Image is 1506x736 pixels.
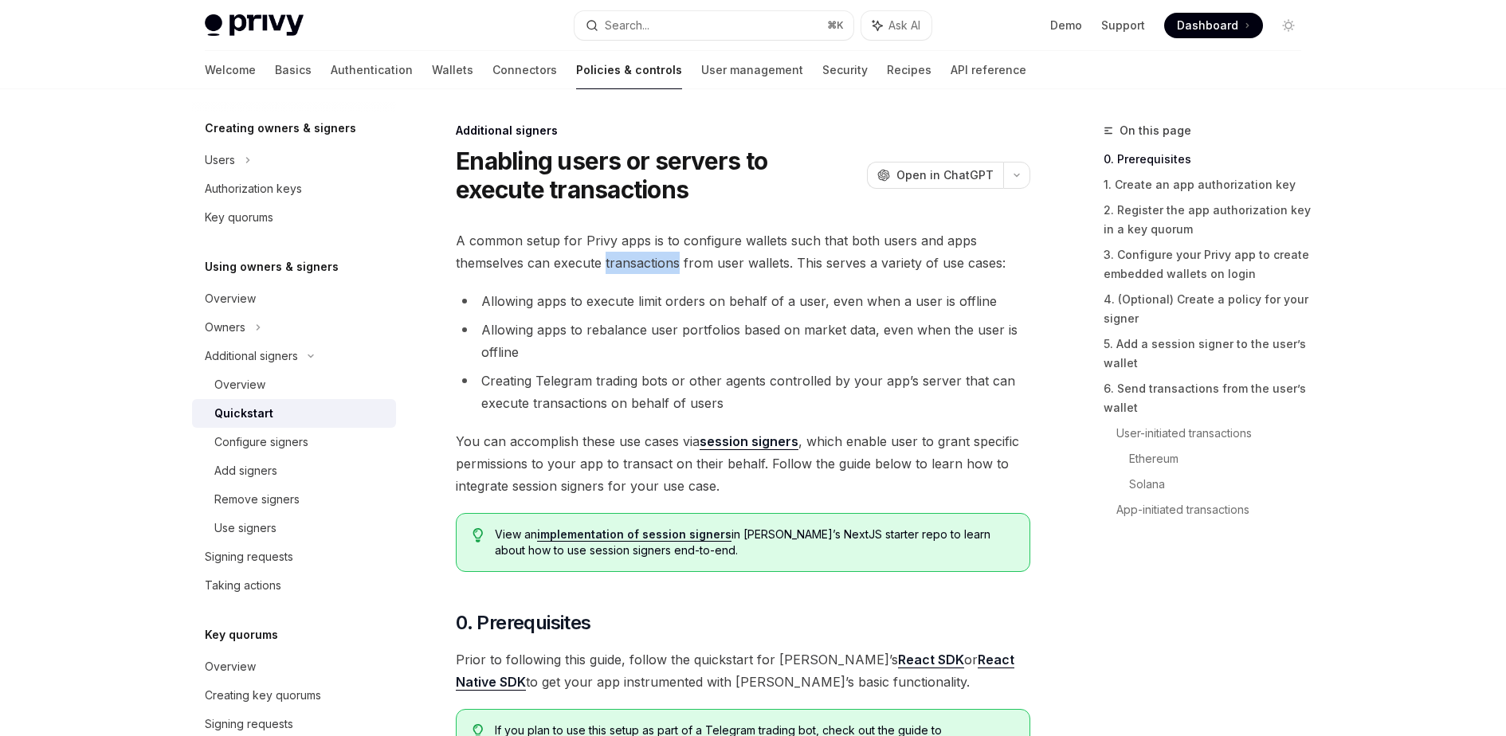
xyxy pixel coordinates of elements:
[951,51,1026,89] a: API reference
[205,289,256,308] div: Overview
[1104,331,1314,376] a: 5. Add a session signer to the user’s wallet
[701,51,803,89] a: User management
[827,19,844,32] span: ⌘ K
[192,428,396,456] a: Configure signers
[888,18,920,33] span: Ask AI
[887,51,931,89] a: Recipes
[192,485,396,514] a: Remove signers
[205,346,298,366] div: Additional signers
[605,16,649,35] div: Search...
[1104,172,1314,198] a: 1. Create an app authorization key
[456,319,1030,363] li: Allowing apps to rebalance user portfolios based on market data, even when the user is offline
[192,681,396,710] a: Creating key quorums
[214,490,300,509] div: Remove signers
[456,610,590,636] span: 0. Prerequisites
[214,519,276,538] div: Use signers
[1104,376,1314,421] a: 6. Send transactions from the user’s wallet
[1101,18,1145,33] a: Support
[192,571,396,600] a: Taking actions
[1120,121,1191,140] span: On this page
[205,657,256,676] div: Overview
[192,284,396,313] a: Overview
[456,430,1030,497] span: You can accomplish these use cases via , which enable user to grant specific permissions to your ...
[575,11,853,40] button: Search...⌘K
[205,318,245,337] div: Owners
[205,625,278,644] h5: Key quorums
[205,257,339,276] h5: Using owners & signers
[456,147,861,204] h1: Enabling users or servers to execute transactions
[214,375,265,394] div: Overview
[861,11,931,40] button: Ask AI
[537,527,731,542] a: implementation of session signers
[192,652,396,681] a: Overview
[432,51,473,89] a: Wallets
[1164,13,1263,38] a: Dashboard
[275,51,312,89] a: Basics
[1129,446,1314,472] a: Ethereum
[192,399,396,428] a: Quickstart
[576,51,682,89] a: Policies & controls
[205,151,235,170] div: Users
[214,461,277,480] div: Add signers
[1129,472,1314,497] a: Solana
[192,174,396,203] a: Authorization keys
[205,51,256,89] a: Welcome
[331,51,413,89] a: Authentication
[1104,198,1314,242] a: 2. Register the app authorization key in a key quorum
[214,433,308,452] div: Configure signers
[1116,421,1314,446] a: User-initiated transactions
[205,686,321,705] div: Creating key quorums
[1104,147,1314,172] a: 0. Prerequisites
[1050,18,1082,33] a: Demo
[492,51,557,89] a: Connectors
[1116,497,1314,523] a: App-initiated transactions
[456,648,1030,693] span: Prior to following this guide, follow the quickstart for [PERSON_NAME]’s or to get your app instr...
[192,370,396,399] a: Overview
[205,714,293,734] div: Signing requests
[205,576,281,595] div: Taking actions
[898,652,964,668] a: React SDK
[456,229,1030,274] span: A common setup for Privy apps is to configure wallets such that both users and apps themselves ca...
[473,528,484,542] svg: Tip
[822,51,868,89] a: Security
[1276,13,1301,38] button: Toggle dark mode
[214,404,273,423] div: Quickstart
[1177,18,1238,33] span: Dashboard
[192,542,396,571] a: Signing requests
[192,514,396,542] a: Use signers
[205,14,304,37] img: light logo
[192,203,396,232] a: Key quorums
[896,167,994,183] span: Open in ChatGPT
[456,370,1030,414] li: Creating Telegram trading bots or other agents controlled by your app’s server that can execute t...
[205,547,293,566] div: Signing requests
[205,119,356,138] h5: Creating owners & signers
[456,290,1030,312] li: Allowing apps to execute limit orders on behalf of a user, even when a user is offline
[192,456,396,485] a: Add signers
[700,433,798,450] a: session signers
[205,179,302,198] div: Authorization keys
[456,123,1030,139] div: Additional signers
[205,208,273,227] div: Key quorums
[1104,287,1314,331] a: 4. (Optional) Create a policy for your signer
[1104,242,1314,287] a: 3. Configure your Privy app to create embedded wallets on login
[867,162,1003,189] button: Open in ChatGPT
[495,527,1014,558] span: View an in [PERSON_NAME]’s NextJS starter repo to learn about how to use session signers end-to-end.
